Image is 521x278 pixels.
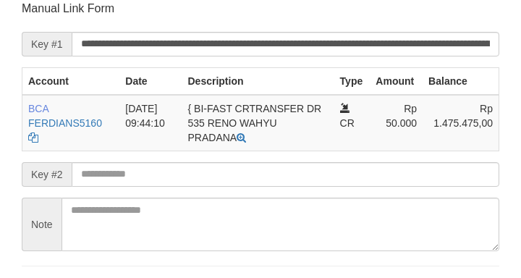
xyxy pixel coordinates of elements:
p: Manual Link Form [22,1,499,17]
th: Type [334,67,370,95]
th: Amount [370,67,423,95]
span: Key #1 [22,32,72,56]
th: Date [119,67,182,95]
span: Note [22,198,62,251]
td: Rp 1.475.475,00 [423,95,499,151]
a: Copy FERDIANS5160 to clipboard [28,132,38,143]
span: CR [340,117,355,129]
th: Account [22,67,120,95]
td: [DATE] 09:44:10 [119,95,182,151]
a: FERDIANS5160 [28,117,102,129]
th: Balance [423,67,499,95]
span: Key #2 [22,162,72,187]
th: Description [182,67,334,95]
span: BCA [28,103,48,114]
td: Rp 50.000 [370,95,423,151]
td: { BI-FAST CRTRANSFER DR 535 RENO WAHYU PRADANA [182,95,334,151]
